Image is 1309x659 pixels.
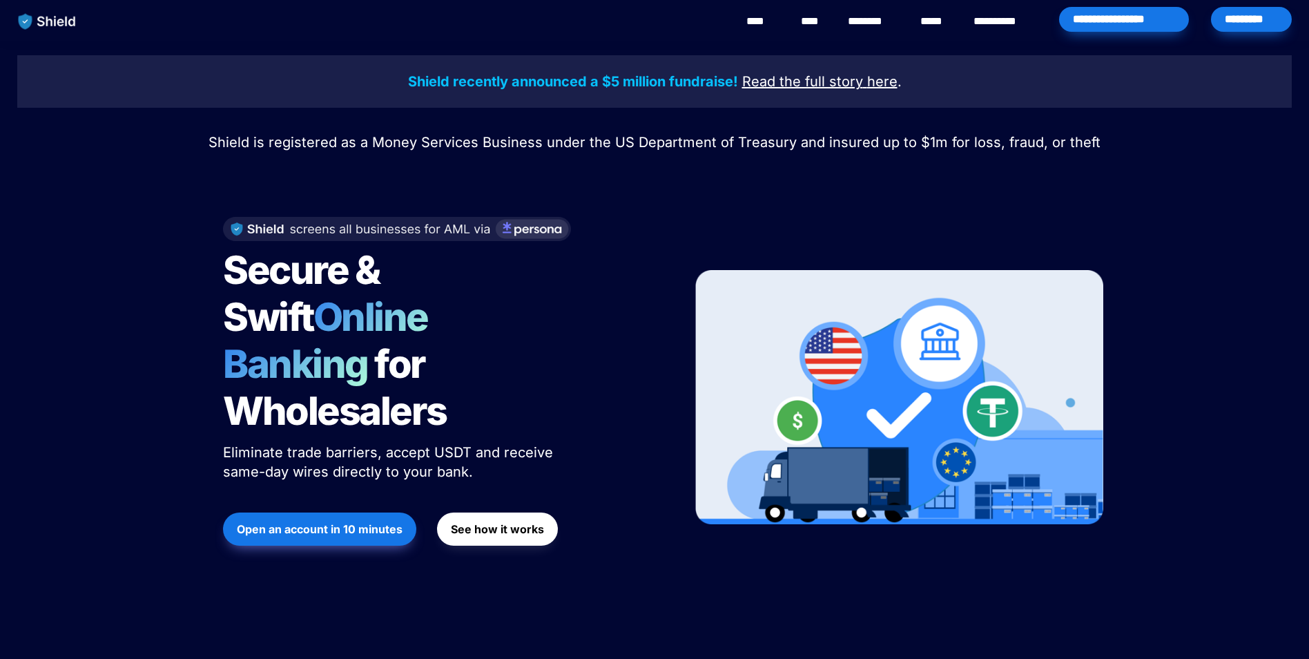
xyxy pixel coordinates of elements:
[223,341,447,434] span: for Wholesalers
[223,444,557,480] span: Eliminate trade barriers, accept USDT and receive same-day wires directly to your bank.
[898,73,902,90] span: .
[223,513,416,546] button: Open an account in 10 minutes
[742,73,863,90] u: Read the full story
[223,294,442,388] span: Online Banking
[742,75,863,89] a: Read the full story
[12,7,83,36] img: website logo
[437,506,558,553] a: See how it works
[223,247,386,341] span: Secure & Swift
[237,522,403,536] strong: Open an account in 10 minutes
[867,75,898,89] a: here
[408,73,738,90] strong: Shield recently announced a $5 million fundraise!
[223,506,416,553] a: Open an account in 10 minutes
[451,522,544,536] strong: See how it works
[209,134,1100,151] span: Shield is registered as a Money Services Business under the US Department of Treasury and insured...
[437,513,558,546] button: See how it works
[867,73,898,90] u: here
